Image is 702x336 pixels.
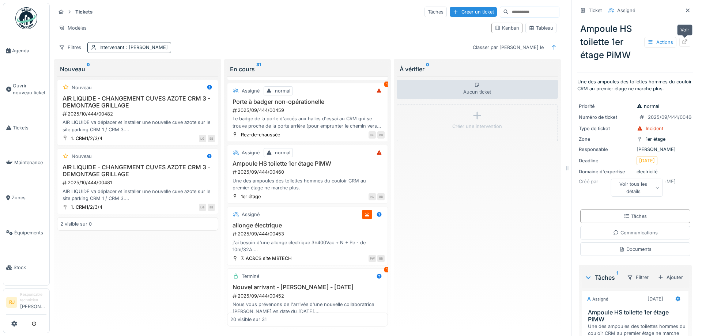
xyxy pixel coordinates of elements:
div: Voir [677,24,692,35]
div: Filtrer [624,272,652,283]
div: 2025/09/444/00460 [648,114,694,121]
div: Assigné [242,87,260,94]
div: Voir tous les détails [611,179,663,196]
span: Maintenance [14,159,46,166]
div: [DATE] [648,295,663,302]
div: électricité [579,168,692,175]
div: Créer une intervention [452,123,502,130]
div: Type de ticket [579,125,634,132]
div: Deadline [579,157,634,164]
span: Équipements [14,229,46,236]
div: Rez-de-chaussée [241,131,280,138]
div: Zone [579,136,634,143]
div: Modèles [56,23,90,33]
div: Nouveau [72,153,92,160]
div: Documents [619,246,652,253]
a: RJ Responsable technicien[PERSON_NAME] [6,292,46,315]
div: Filtres [56,42,84,53]
div: BB [377,255,385,262]
div: En cours [230,65,385,73]
div: 7. AC&CS site MBTECH [241,255,292,262]
div: 1. CRM1/2/3/4 [71,135,102,142]
div: Ticket [589,7,602,14]
div: LG [199,135,206,142]
div: Classer par [PERSON_NAME] le [469,42,547,53]
div: Tâches [424,7,447,17]
h3: Ampoule HS toilette 1er étage PiMW [588,309,686,323]
span: Stock [14,264,46,271]
div: Communications [613,229,658,236]
a: Agenda [3,33,49,68]
div: 2025/10/444/00482 [62,110,215,117]
div: Actions [644,37,676,48]
div: 2025/09/444/00452 [232,292,385,299]
div: Ajouter [655,272,686,282]
div: BB [377,193,385,200]
div: 20 visible sur 31 [230,316,267,323]
div: Assigné [617,7,635,14]
span: : [PERSON_NAME] [124,45,168,50]
h3: Ampoule HS toilette 1er étage PiMW [230,160,385,167]
h3: Porte à badger non-opérationelle [230,98,385,105]
div: 1 [384,267,389,272]
div: Nouveau [60,65,215,73]
p: Une des ampoules des toilettes hommes du couloir CRM au premier étage ne marche plus. [577,78,693,92]
div: 1. CRM1/2/3/4 [71,204,102,211]
div: PW [369,255,376,262]
div: Tâches [624,213,647,220]
a: Équipements [3,215,49,250]
strong: Tickets [72,8,95,15]
sup: 1 [616,273,618,282]
div: Terminé [242,273,259,280]
div: Assigné [242,149,260,156]
div: normal [275,87,290,94]
div: j'ai besoin d'une allonge électrique 3x400Vac + N + Pe - de 10m/32A. une fiche à une extrémité. l... [230,239,385,253]
a: Zones [3,180,49,215]
div: Le badge de la porte d'accés aux halles d'essai au CRM qui se trouve proche de la porte arrière (... [230,115,385,129]
div: Priorité [579,103,634,110]
span: Ouvrir nouveau ticket [13,82,46,96]
div: LG [199,204,206,211]
li: [PERSON_NAME] [20,292,46,313]
a: Ouvrir nouveau ticket [3,68,49,110]
div: BB [208,204,215,211]
sup: 31 [256,65,261,73]
div: 1er étage [241,193,261,200]
div: Assigné [586,296,608,302]
div: 2025/10/444/00481 [62,179,215,186]
img: Badge_color-CXgf-gQk.svg [15,7,37,29]
a: Tickets [3,110,49,146]
div: 2 visible sur 0 [60,220,92,227]
div: normal [637,103,659,110]
span: Agenda [12,47,46,54]
div: Responsable technicien [20,292,46,303]
h3: AIR LIQUIDE - CHANGEMENT CUVES AZOTE CRM 3 - DEMONTAGE GRILLAGE [60,164,215,178]
div: BB [377,131,385,139]
div: Intervenant [99,44,168,51]
div: Ampoule HS toilette 1er étage PiMW [577,19,693,65]
div: Tâches [585,273,621,282]
div: Nous vous prévenons de l'arrivée d'une nouvelle collaboratrice [PERSON_NAME] en date du [DATE]. P... [230,301,385,315]
div: Responsable [579,146,634,153]
div: Aucun ticket [397,80,558,99]
div: 1 [384,82,389,87]
div: Domaine d'expertise [579,168,634,175]
div: AIR LIQUIDE va déplacer et installer une nouvelle cuve azote sur le site parking CRM 1 / CRM 3. L... [60,119,215,133]
li: RJ [6,297,17,308]
div: Tableau [529,24,553,31]
a: Stock [3,250,49,285]
div: Assigné [242,211,260,218]
div: À vérifier [400,65,555,73]
span: Zones [12,194,46,201]
sup: 0 [87,65,90,73]
span: Tickets [13,124,46,131]
div: Incident [646,125,663,132]
div: [DATE] [639,157,655,164]
div: 2025/09/444/00453 [232,230,385,237]
div: normal [275,149,290,156]
div: BB [208,135,215,142]
h3: AIR LIQUIDE - CHANGEMENT CUVES AZOTE CRM 3 - DEMONTAGE GRILLAGE [60,95,215,109]
div: Numéro de ticket [579,114,634,121]
h3: Nouvel arrivant - [PERSON_NAME] - [DATE] [230,284,385,291]
div: NJ [369,193,376,200]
